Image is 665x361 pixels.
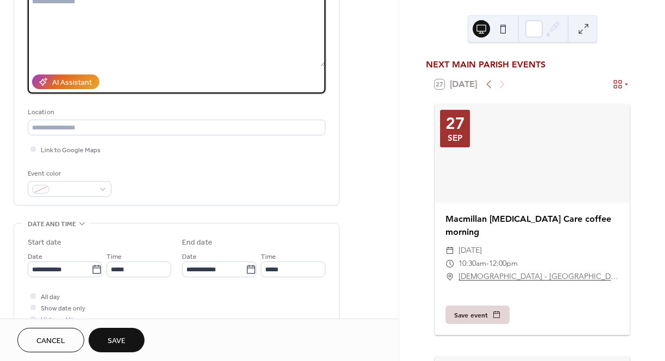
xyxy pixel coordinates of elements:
[52,77,92,89] div: AI Assistant
[446,306,510,324] button: Save event
[28,219,76,230] span: Date and time
[435,213,630,239] div: Macmillan [MEDICAL_DATA] Care coffee morning
[486,257,489,270] span: -
[108,335,126,347] span: Save
[426,58,638,71] div: NEXT MAIN PARISH EVENTS
[106,251,122,263] span: Time
[41,314,82,326] span: Hide end time
[459,270,619,283] a: [DEMOGRAPHIC_DATA] - [GEOGRAPHIC_DATA]
[489,257,518,270] span: 12:00pm
[459,257,486,270] span: 10:30am
[41,145,101,156] span: Link to Google Maps
[41,303,85,314] span: Show date only
[28,168,109,179] div: Event color
[28,107,323,118] div: Location
[36,335,65,347] span: Cancel
[17,328,84,352] button: Cancel
[446,115,465,132] div: 27
[28,237,61,248] div: Start date
[41,291,60,303] span: All day
[32,74,99,89] button: AI Assistant
[182,251,197,263] span: Date
[28,251,42,263] span: Date
[182,237,212,248] div: End date
[446,257,454,270] div: ​
[446,244,454,257] div: ​
[261,251,276,263] span: Time
[448,134,462,142] div: Sep
[89,328,145,352] button: Save
[446,270,454,283] div: ​
[459,244,482,257] span: [DATE]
